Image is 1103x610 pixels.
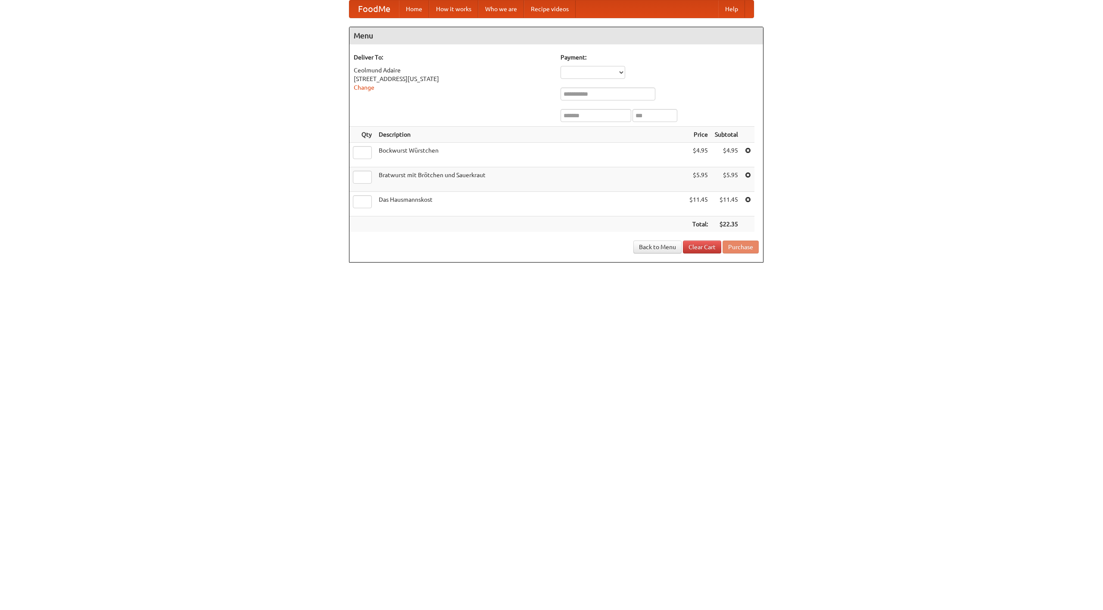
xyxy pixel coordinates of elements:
[354,53,552,62] h5: Deliver To:
[718,0,745,18] a: Help
[354,84,374,91] a: Change
[633,241,682,253] a: Back to Menu
[354,75,552,83] div: [STREET_ADDRESS][US_STATE]
[349,27,763,44] h4: Menu
[375,143,686,167] td: Bockwurst Würstchen
[711,127,742,143] th: Subtotal
[354,66,552,75] div: Ceolmund Adaire
[711,167,742,192] td: $5.95
[375,192,686,216] td: Das Hausmannskost
[429,0,478,18] a: How it works
[349,127,375,143] th: Qty
[686,216,711,232] th: Total:
[723,241,759,253] button: Purchase
[349,0,399,18] a: FoodMe
[711,192,742,216] td: $11.45
[686,192,711,216] td: $11.45
[524,0,576,18] a: Recipe videos
[711,143,742,167] td: $4.95
[683,241,721,253] a: Clear Cart
[375,167,686,192] td: Bratwurst mit Brötchen und Sauerkraut
[686,167,711,192] td: $5.95
[686,127,711,143] th: Price
[686,143,711,167] td: $4.95
[478,0,524,18] a: Who we are
[711,216,742,232] th: $22.35
[375,127,686,143] th: Description
[561,53,759,62] h5: Payment:
[399,0,429,18] a: Home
